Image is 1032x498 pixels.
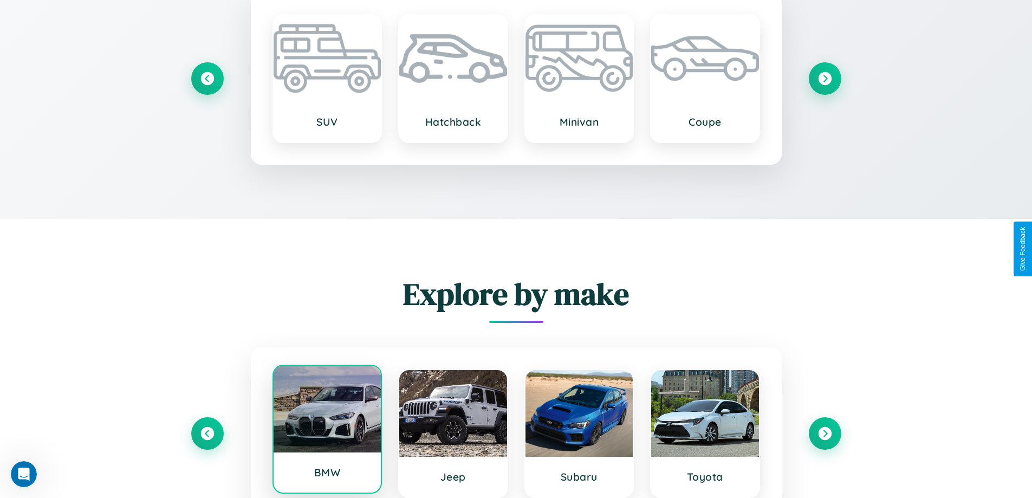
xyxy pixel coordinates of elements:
h3: BMW [284,466,371,479]
h3: Toyota [662,470,748,483]
iframe: Intercom live chat [11,461,37,487]
h3: Minivan [536,115,622,128]
h3: Subaru [536,470,622,483]
h3: Coupe [662,115,748,128]
h3: Jeep [410,470,496,483]
h3: SUV [284,115,371,128]
h3: Hatchback [410,115,496,128]
div: Give Feedback [1019,227,1027,271]
h2: Explore by make [191,273,841,315]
